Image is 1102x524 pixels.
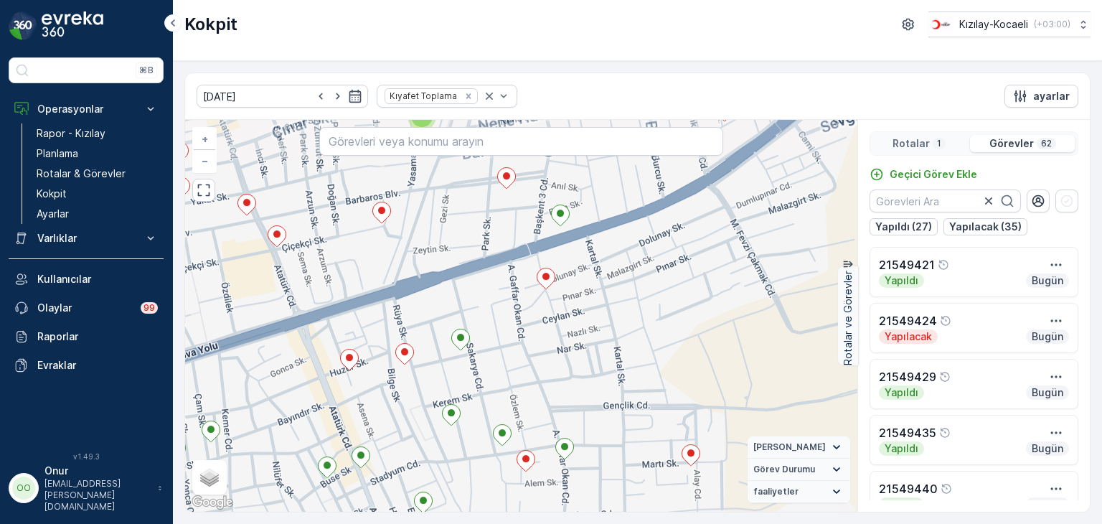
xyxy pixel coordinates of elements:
[890,167,977,182] p: Geçici Görev Ekle
[989,136,1034,151] p: Görevler
[37,126,105,141] p: Rapor - Kızılay
[928,11,1091,37] button: Kızılay-Kocaeli(+03:00)
[189,493,236,512] img: Google
[202,133,208,145] span: +
[748,459,850,481] summary: Görev Durumu
[9,452,164,461] span: v 1.49.3
[870,167,977,182] a: Geçici Görev Ekle
[37,301,132,315] p: Olaylar
[879,368,936,385] p: 21549429
[319,127,722,156] input: Görevleri veya konumu arayın
[1030,441,1065,456] p: Bugün
[37,207,69,221] p: Ayarlar
[9,95,164,123] button: Operasyonlar
[12,477,35,500] div: OO
[31,204,164,224] a: Ayarlar
[879,312,937,329] p: 21549424
[939,371,951,383] div: Yardım Araç İkonu
[883,329,933,344] p: Yapılacak
[9,464,164,513] button: OOOnur[EMAIL_ADDRESS][PERSON_NAME][DOMAIN_NAME]
[959,17,1028,32] p: Kızılay-Kocaeli
[1030,273,1065,288] p: Bugün
[194,150,215,172] a: Uzaklaştır
[883,273,920,288] p: Yapıldı
[883,385,920,400] p: Yapıldı
[1040,138,1053,149] p: 62
[31,144,164,164] a: Planlama
[9,11,37,40] img: logo
[197,85,368,108] input: dd/mm/yyyy
[879,424,936,441] p: 21549435
[753,486,799,497] span: faaliyetler
[1004,85,1078,108] button: ayarlar
[893,136,930,151] p: Rotalar
[748,436,850,459] summary: [PERSON_NAME]
[941,483,952,495] div: Yardım Araç İkonu
[753,441,826,453] span: [PERSON_NAME]
[938,259,949,271] div: Yardım Araç İkonu
[31,164,164,184] a: Rotalar & Görevler
[37,358,158,373] p: Evraklar
[385,89,459,103] div: Kıyafet Toplama
[928,17,953,32] img: k%C4%B1z%C4%B1lay_0jL9uU1.png
[37,231,135,245] p: Varlıklar
[37,272,158,286] p: Kullanıcılar
[875,220,932,234] p: Yapıldı (27)
[419,111,424,121] span: 2
[9,294,164,322] a: Olaylar99
[9,224,164,253] button: Varlıklar
[202,154,209,167] span: −
[143,302,155,314] p: 99
[879,256,935,273] p: 21549421
[37,102,135,116] p: Operasyonlar
[37,146,78,161] p: Planlama
[1030,385,1065,400] p: Bugün
[870,218,938,235] button: Yapıldı (27)
[189,493,236,512] a: Bu bölgeyi Google Haritalar'da açın (yeni pencerede açılır)
[9,265,164,294] a: Kullanıcılar
[139,65,154,76] p: ⌘B
[184,13,237,36] p: Kokpit
[37,329,158,344] p: Raporlar
[748,481,850,503] summary: faaliyetler
[883,441,920,456] p: Yapıldı
[1030,497,1065,512] p: Bugün
[879,480,938,497] p: 21549440
[1034,19,1070,30] p: ( +03:00 )
[9,322,164,351] a: Raporlar
[936,138,943,149] p: 1
[461,90,476,102] div: Remove Kıyafet Toplama
[949,220,1022,234] p: Yapılacak (35)
[31,184,164,204] a: Kokpit
[37,187,67,201] p: Kokpit
[31,123,164,144] a: Rapor - Kızılay
[841,271,855,365] p: Rotalar ve Görevler
[939,427,951,439] div: Yardım Araç İkonu
[753,464,815,475] span: Görev Durumu
[37,167,126,181] p: Rotalar & Görevler
[44,464,151,478] p: Onur
[1033,89,1070,103] p: ayarlar
[194,462,225,493] a: Layers
[943,218,1027,235] button: Yapılacak (35)
[9,351,164,380] a: Evraklar
[870,190,1021,212] input: Görevleri Ara
[1030,329,1065,344] p: Bugün
[44,478,151,513] p: [EMAIL_ADDRESS][PERSON_NAME][DOMAIN_NAME]
[940,315,951,327] div: Yardım Araç İkonu
[194,128,215,150] a: Yakınlaştır
[883,497,920,512] p: Yapıldı
[42,11,103,40] img: logo_dark-DEwI_e13.png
